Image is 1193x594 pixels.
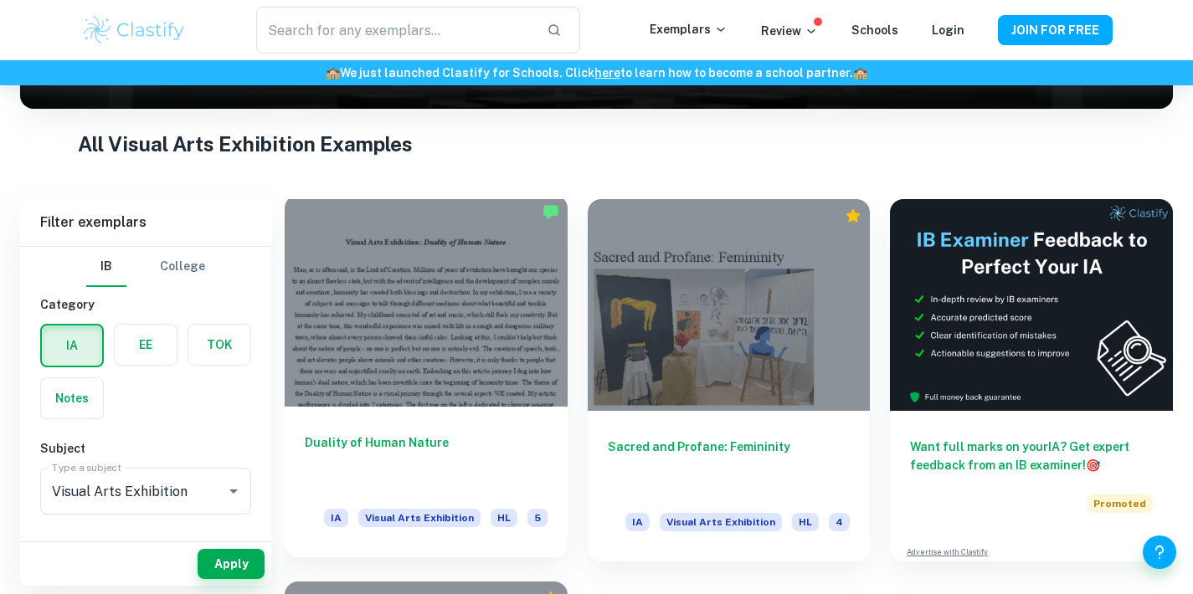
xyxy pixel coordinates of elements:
[198,549,265,579] button: Apply
[527,509,548,527] span: 5
[625,513,650,531] span: IA
[256,7,532,54] input: Search for any exemplars...
[1143,535,1176,569] button: Help and Feedback
[853,66,867,79] span: 🏫
[20,199,271,246] h6: Filter exemplars
[890,199,1173,561] a: Want full marks on yourIA? Get expert feedback from an IB examiner!PromotedAdvertise with Clastify
[40,439,251,458] h6: Subject
[594,66,620,79] a: here
[761,22,818,40] p: Review
[792,513,819,531] span: HL
[491,509,517,527] span: HL
[86,247,126,287] button: IB
[932,23,964,37] a: Login
[608,438,851,493] h6: Sacred and Profane: Femininity
[40,295,251,314] h6: Category
[326,66,340,79] span: 🏫
[660,513,782,531] span: Visual Arts Exhibition
[650,20,728,38] p: Exemplars
[998,15,1113,45] button: JOIN FOR FREE
[543,203,559,220] img: Marked
[42,325,102,366] button: IA
[907,546,988,558] a: Advertise with Clastify
[160,247,205,287] button: College
[890,199,1173,411] img: Thumbnail
[829,513,850,531] span: 4
[845,207,861,224] div: Premium
[3,64,1190,82] h6: We just launched Clastify for Schools. Click to learn how to become a school partner.
[1086,458,1100,472] span: 🎯
[41,378,103,418] button: Notes
[188,325,250,365] button: TOK
[305,433,548,489] h6: Duality of Human Nature
[324,509,348,527] span: IA
[81,13,188,47] img: Clastify logo
[851,23,898,37] a: Schools
[78,129,1115,159] h1: All Visual Arts Exhibition Examples
[358,509,481,527] span: Visual Arts Exhibition
[588,199,871,561] a: Sacred and Profane: FemininityIAVisual Arts ExhibitionHL4
[222,479,245,503] button: Open
[86,247,205,287] div: Filter type choice
[1087,494,1153,513] span: Promoted
[910,438,1153,474] h6: Want full marks on your IA ? Get expert feedback from an IB examiner!
[285,199,568,561] a: Duality of Human NatureIAVisual Arts ExhibitionHL5
[115,325,177,365] button: EE
[52,460,121,474] label: Type a subject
